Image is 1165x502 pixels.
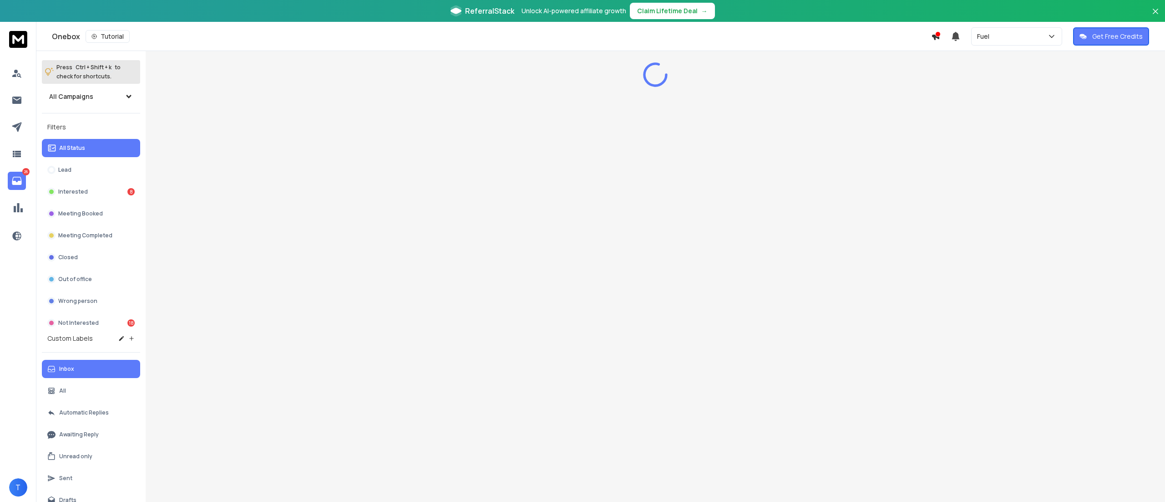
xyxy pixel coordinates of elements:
p: Unread only [59,453,92,460]
p: Lead [58,166,71,174]
h3: Custom Labels [47,334,93,343]
button: Inbox [42,360,140,378]
h3: Filters [42,121,140,133]
button: Interested8 [42,183,140,201]
button: All Campaigns [42,87,140,106]
p: Fuel [977,32,993,41]
button: Tutorial [86,30,130,43]
div: 8 [127,188,135,195]
span: → [701,6,708,15]
p: Meeting Completed [58,232,112,239]
button: Sent [42,469,140,487]
button: Not Interested18 [42,314,140,332]
h1: All Campaigns [49,92,93,101]
p: All [59,387,66,394]
button: T [9,478,27,497]
button: Get Free Credits [1073,27,1149,46]
p: Meeting Booked [58,210,103,217]
button: Claim Lifetime Deal→ [630,3,715,19]
a: 26 [8,172,26,190]
p: Interested [58,188,88,195]
button: Wrong person [42,292,140,310]
p: Wrong person [58,297,97,305]
p: Inbox [59,365,74,373]
p: Press to check for shortcuts. [56,63,121,81]
button: Lead [42,161,140,179]
button: Close banner [1150,5,1161,27]
div: 18 [127,319,135,327]
p: Sent [59,475,72,482]
button: Out of office [42,270,140,288]
span: Ctrl + Shift + k [74,62,113,72]
p: Out of office [58,276,92,283]
button: Meeting Completed [42,226,140,245]
button: Closed [42,248,140,266]
p: All Status [59,144,85,152]
div: Onebox [52,30,931,43]
button: Meeting Booked [42,205,140,223]
p: Not Interested [58,319,99,327]
button: All [42,382,140,400]
button: Awaiting Reply [42,425,140,444]
p: Closed [58,254,78,261]
p: Automatic Replies [59,409,109,416]
span: ReferralStack [465,5,514,16]
button: Unread only [42,447,140,466]
p: Awaiting Reply [59,431,99,438]
p: Unlock AI-powered affiliate growth [522,6,626,15]
button: All Status [42,139,140,157]
p: 26 [22,168,30,175]
p: Get Free Credits [1092,32,1143,41]
button: Automatic Replies [42,404,140,422]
